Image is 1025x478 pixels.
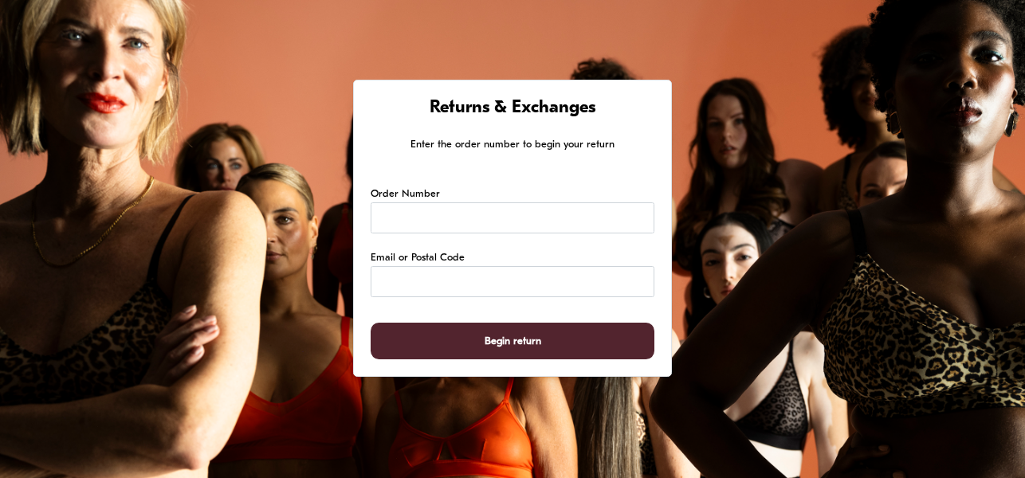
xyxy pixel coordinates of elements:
label: Order Number [371,186,440,202]
span: Begin return [485,323,541,359]
button: Begin return [371,323,654,360]
h1: Returns & Exchanges [371,97,654,120]
p: Enter the order number to begin your return [371,136,654,153]
label: Email or Postal Code [371,250,465,266]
